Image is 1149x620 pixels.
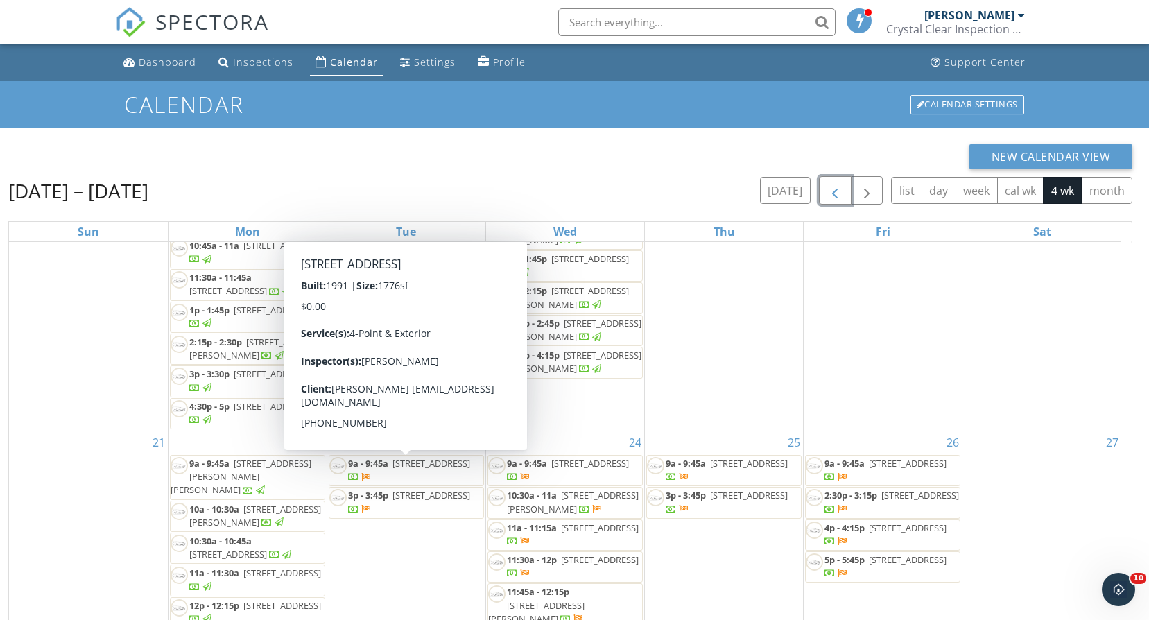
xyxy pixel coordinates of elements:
span: [STREET_ADDRESS] [869,553,947,566]
a: Tuesday [393,222,419,241]
img: img_5897.jpeg [171,567,188,584]
span: [STREET_ADDRESS][PERSON_NAME] [189,503,321,528]
span: 2:30p - 2:45p [507,317,560,329]
span: 2:15p - 2:30p [189,336,242,348]
a: 11:30a - 11:45a [STREET_ADDRESS] [189,271,293,297]
a: 10a - 10:30a [STREET_ADDRESS][PERSON_NAME] [170,501,325,532]
span: [STREET_ADDRESS] [561,553,639,566]
img: img_5897.jpeg [171,368,188,385]
a: 3:30p - 4:15p [STREET_ADDRESS][PERSON_NAME] [507,349,641,374]
a: 2:30p - 3:15p [STREET_ADDRESS] [805,487,960,518]
a: Profile [472,50,531,76]
a: 4p - 4:15p [STREET_ADDRESS] [805,519,960,551]
a: 4p - 4:15p [STREET_ADDRESS] [824,522,947,547]
span: [STREET_ADDRESS] [234,400,311,413]
button: Next [851,176,883,205]
span: 11:45a - 12:15p [507,585,569,598]
span: 2:30p - 3:15p [824,489,877,501]
a: 11a - 11:30a [STREET_ADDRESS] [189,567,321,592]
a: Monday [232,222,263,241]
span: [STREET_ADDRESS] [234,368,311,380]
a: 1p - 1:45p [STREET_ADDRESS] [507,252,629,278]
a: 9a - 9:45a [STREET_ADDRESS] [646,455,802,486]
span: 2p - 2:15p [507,284,547,297]
a: Go to September 21, 2025 [150,431,168,454]
img: img_5897.jpeg [488,349,506,366]
img: img_5897.jpeg [488,585,506,603]
button: week [956,177,998,204]
a: [STREET_ADDRESS][PERSON_NAME] [488,207,585,246]
a: 4:30p - 5p [STREET_ADDRESS] [189,400,311,426]
span: [STREET_ADDRESS] [392,489,470,501]
img: img_5897.jpeg [488,252,506,270]
img: img_5897.jpeg [806,457,823,474]
a: 3p - 3:45p [STREET_ADDRESS] [329,487,484,518]
a: 3p - 3:45p [STREET_ADDRESS] [348,489,470,515]
span: [STREET_ADDRESS] [881,489,959,501]
img: img_5897.jpeg [488,457,506,474]
a: 2:30p - 2:45p [STREET_ADDRESS][PERSON_NAME] [487,315,643,346]
td: Go to September 18, 2025 [645,117,804,431]
a: Friday [873,222,893,241]
img: img_5897.jpeg [171,239,188,257]
img: img_5897.jpeg [806,522,823,539]
span: [STREET_ADDRESS] [243,567,321,579]
span: 1p - 1:45p [507,252,547,265]
img: img_5897.jpeg [806,553,823,571]
td: Go to September 17, 2025 [485,117,644,431]
a: 11:30a - 11:45a [STREET_ADDRESS] [170,269,325,300]
a: Dashboard [118,50,202,76]
button: 4 wk [1043,177,1082,204]
a: 9a - 9:45a [STREET_ADDRESS] [329,455,484,486]
img: img_5897.jpeg [647,457,664,474]
span: 3p - 3:45p [348,489,388,501]
span: 11a - 11:30a [189,567,239,579]
button: Previous [819,176,852,205]
div: Profile [493,55,526,69]
span: [STREET_ADDRESS] [710,457,788,470]
a: 9a - 9:45a [STREET_ADDRESS] [487,455,643,486]
a: 3p - 3:45p [STREET_ADDRESS] [646,487,802,518]
img: img_5897.jpeg [171,599,188,617]
img: img_5897.jpeg [488,284,506,302]
img: img_5897.jpeg [488,317,506,334]
span: 1p - 1:45p [189,304,230,316]
span: 9a - 9:45a [824,457,865,470]
span: [STREET_ADDRESS] [243,239,321,252]
a: SPECTORA [115,19,269,48]
div: Inspections [233,55,293,69]
button: cal wk [997,177,1044,204]
a: 3p - 3:45p [STREET_ADDRESS] [666,489,788,515]
span: 11:30a - 11:45a [189,271,252,284]
img: img_5897.jpeg [171,271,188,289]
span: 9a - 9:45a [189,457,230,470]
a: 11a - 11:15a [STREET_ADDRESS] [487,519,643,551]
span: [STREET_ADDRESS] [189,284,267,297]
a: 4:30p - 5p [STREET_ADDRESS] [170,398,325,429]
div: Calendar Settings [910,95,1024,114]
a: Go to September 23, 2025 [467,431,485,454]
span: 3p - 3:30p [189,368,230,380]
span: 10a - 10:30a [189,503,239,515]
td: Go to September 15, 2025 [168,117,327,431]
img: img_5897.jpeg [488,489,506,506]
img: img_5897.jpeg [488,522,506,539]
a: 9a - 9:45a [STREET_ADDRESS][PERSON_NAME][PERSON_NAME] [171,457,311,496]
span: 10 [1130,573,1146,584]
a: 1p - 1:45p [STREET_ADDRESS] [487,250,643,282]
button: month [1081,177,1132,204]
a: 10:45a - 11a [STREET_ADDRESS] [189,239,321,265]
a: Support Center [925,50,1031,76]
a: Sunday [75,222,102,241]
a: Thursday [711,222,738,241]
a: 3p - 3:30p [STREET_ADDRESS] [170,365,325,397]
a: 9a - 9:45a [STREET_ADDRESS][PERSON_NAME][PERSON_NAME] [170,455,325,500]
img: img_5897.jpeg [329,457,347,474]
a: 2:30p - 2:45p [STREET_ADDRESS][PERSON_NAME] [507,317,641,343]
a: 5p - 5:45p [STREET_ADDRESS] [824,553,947,579]
button: list [891,177,922,204]
td: Go to September 19, 2025 [804,117,962,431]
span: [STREET_ADDRESS][PERSON_NAME] [507,317,641,343]
a: 3:30p - 4:15p [STREET_ADDRESS][PERSON_NAME] [487,347,643,378]
a: Calendar Settings [909,94,1026,116]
